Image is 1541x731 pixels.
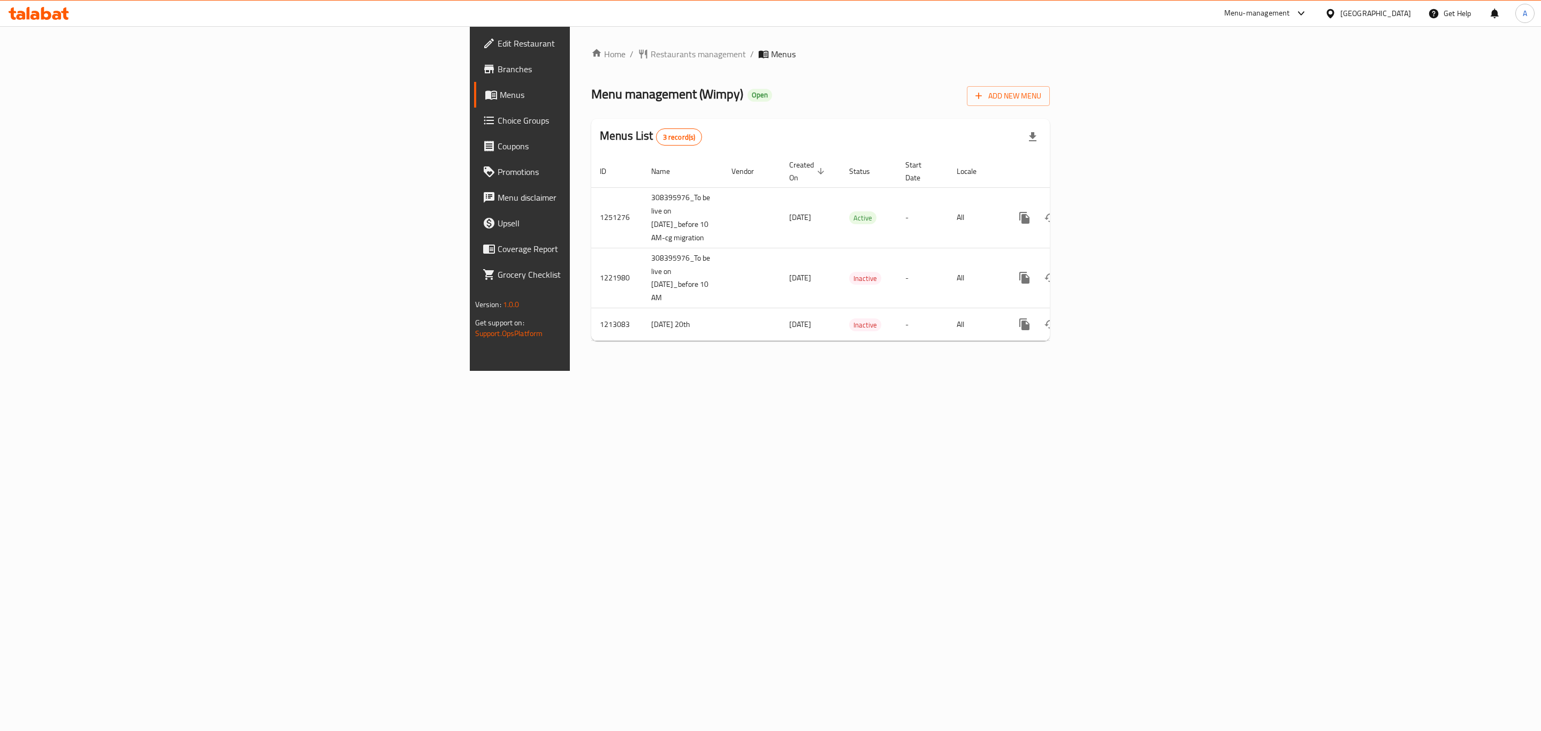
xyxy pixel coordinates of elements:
[957,165,990,178] span: Locale
[474,31,727,56] a: Edit Restaurant
[474,159,727,185] a: Promotions
[474,108,727,133] a: Choice Groups
[1012,311,1037,337] button: more
[849,319,881,331] span: Inactive
[1523,7,1527,19] span: A
[897,187,948,248] td: -
[747,90,772,100] span: Open
[498,140,719,153] span: Coupons
[503,298,520,311] span: 1.0.0
[789,210,811,224] span: [DATE]
[500,88,719,101] span: Menus
[789,158,828,184] span: Created On
[656,128,703,146] div: Total records count
[498,268,719,281] span: Grocery Checklist
[948,308,1003,341] td: All
[475,298,501,311] span: Version:
[948,187,1003,248] td: All
[498,191,719,204] span: Menu disclaimer
[789,317,811,331] span: [DATE]
[475,316,524,330] span: Get support on:
[475,326,543,340] a: Support.OpsPlatform
[474,56,727,82] a: Branches
[747,89,772,102] div: Open
[591,48,1050,60] nav: breadcrumb
[1340,7,1411,19] div: [GEOGRAPHIC_DATA]
[1224,7,1290,20] div: Menu-management
[1012,265,1037,291] button: more
[905,158,935,184] span: Start Date
[591,155,1123,341] table: enhanced table
[849,272,881,285] span: Inactive
[474,210,727,236] a: Upsell
[657,132,702,142] span: 3 record(s)
[731,165,768,178] span: Vendor
[1037,265,1063,291] button: Change Status
[474,82,727,108] a: Menus
[750,48,754,60] li: /
[897,248,948,308] td: -
[498,37,719,50] span: Edit Restaurant
[975,89,1041,103] span: Add New Menu
[849,318,881,331] div: Inactive
[651,165,684,178] span: Name
[474,236,727,262] a: Coverage Report
[967,86,1050,106] button: Add New Menu
[1003,155,1123,188] th: Actions
[498,217,719,230] span: Upsell
[498,242,719,255] span: Coverage Report
[1012,205,1037,231] button: more
[849,211,876,224] div: Active
[897,308,948,341] td: -
[474,262,727,287] a: Grocery Checklist
[1037,205,1063,231] button: Change Status
[474,185,727,210] a: Menu disclaimer
[948,248,1003,308] td: All
[498,114,719,127] span: Choice Groups
[1037,311,1063,337] button: Change Status
[1020,124,1046,150] div: Export file
[849,212,876,224] span: Active
[498,165,719,178] span: Promotions
[849,165,884,178] span: Status
[600,128,702,146] h2: Menus List
[771,48,796,60] span: Menus
[789,271,811,285] span: [DATE]
[498,63,719,75] span: Branches
[474,133,727,159] a: Coupons
[600,165,620,178] span: ID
